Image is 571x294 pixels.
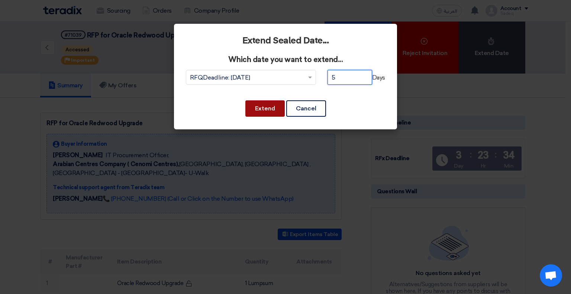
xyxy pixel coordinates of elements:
a: Open chat [540,264,562,287]
button: Cancel [286,100,326,117]
input: Number of days... [328,70,372,85]
h2: Extend Sealed Date... [186,36,385,46]
span: Days [328,70,385,85]
h3: Which date you want to extend... [186,55,385,64]
button: Extend [245,100,285,117]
